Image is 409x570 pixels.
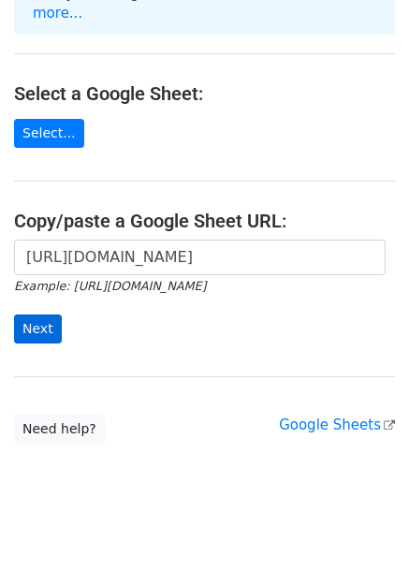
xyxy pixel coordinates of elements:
h4: Copy/paste a Google Sheet URL: [14,210,395,232]
input: Next [14,314,62,343]
a: Google Sheets [279,417,395,433]
small: Example: [URL][DOMAIN_NAME] [14,279,206,293]
iframe: Chat Widget [315,480,409,570]
h4: Select a Google Sheet: [14,82,395,105]
a: Select... [14,119,84,148]
input: Paste your Google Sheet URL here [14,240,386,275]
a: Need help? [14,415,105,444]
